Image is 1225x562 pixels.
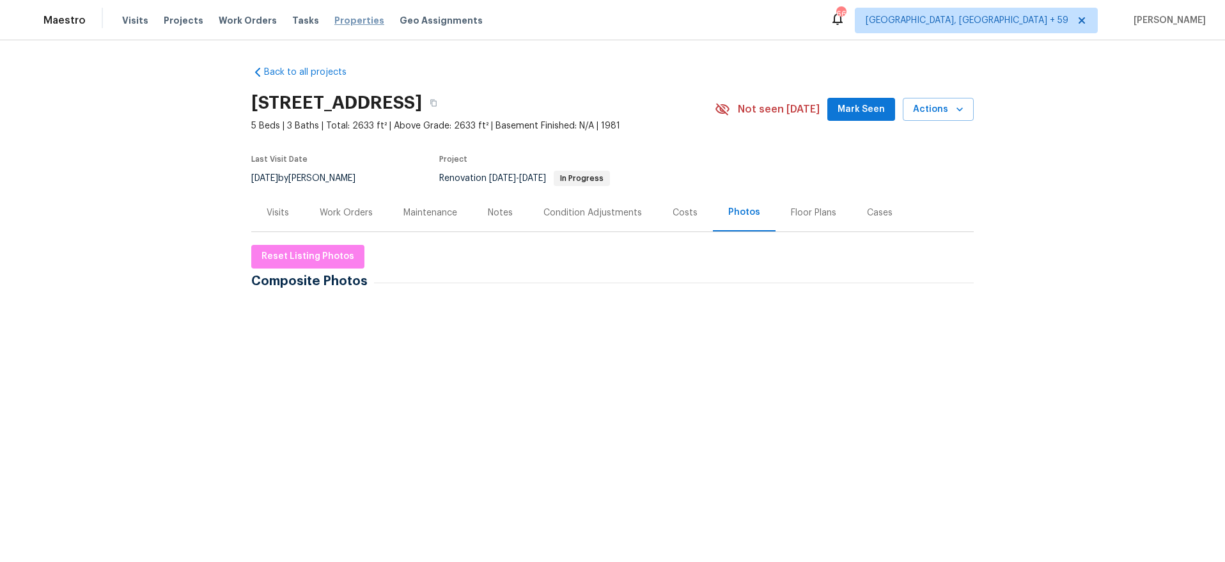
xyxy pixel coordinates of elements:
span: In Progress [555,175,609,182]
span: [DATE] [489,174,516,183]
a: Back to all projects [251,66,374,79]
span: [DATE] [519,174,546,183]
span: Last Visit Date [251,155,308,163]
div: Work Orders [320,207,373,219]
div: Costs [673,207,698,219]
span: Composite Photos [251,275,374,288]
button: Mark Seen [827,98,895,121]
span: Tasks [292,16,319,25]
div: Visits [267,207,289,219]
div: Floor Plans [791,207,836,219]
div: 665 [836,8,845,20]
span: Actions [913,102,964,118]
span: Reset Listing Photos [261,249,354,265]
h2: [STREET_ADDRESS] [251,97,422,109]
span: [PERSON_NAME] [1128,14,1206,27]
div: Photos [728,206,760,219]
button: Reset Listing Photos [251,245,364,269]
span: Project [439,155,467,163]
span: - [489,174,546,183]
span: Projects [164,14,203,27]
span: Visits [122,14,148,27]
button: Copy Address [422,91,445,114]
span: Work Orders [219,14,277,27]
button: Actions [903,98,974,121]
span: Renovation [439,174,610,183]
div: Cases [867,207,893,219]
span: [GEOGRAPHIC_DATA], [GEOGRAPHIC_DATA] + 59 [866,14,1068,27]
span: [DATE] [251,174,278,183]
span: Mark Seen [838,102,885,118]
span: Not seen [DATE] [738,103,820,116]
div: Condition Adjustments [543,207,642,219]
span: Geo Assignments [400,14,483,27]
div: Maintenance [403,207,457,219]
span: Properties [334,14,384,27]
span: Maestro [43,14,86,27]
span: 5 Beds | 3 Baths | Total: 2633 ft² | Above Grade: 2633 ft² | Basement Finished: N/A | 1981 [251,120,715,132]
div: by [PERSON_NAME] [251,171,371,186]
div: Notes [488,207,513,219]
